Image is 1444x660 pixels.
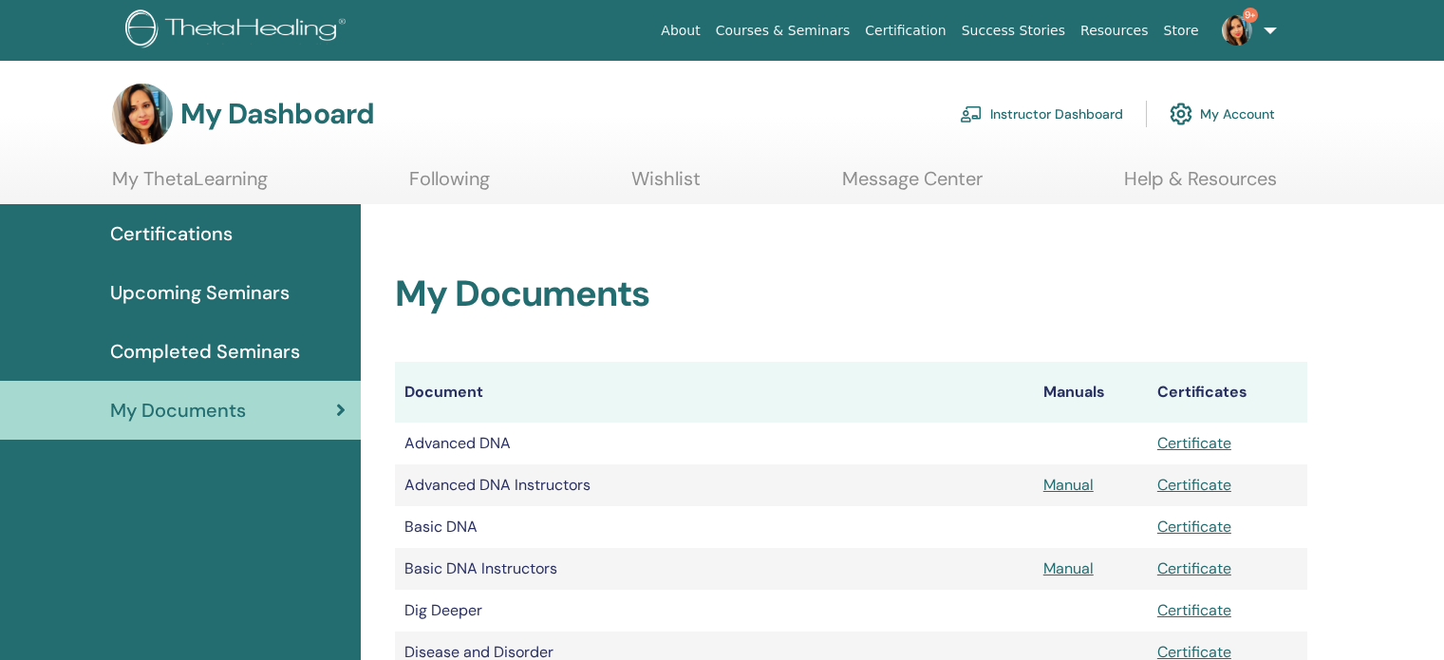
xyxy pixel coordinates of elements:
[1043,558,1094,578] a: Manual
[180,97,374,131] h3: My Dashboard
[1073,13,1156,48] a: Resources
[112,84,173,144] img: default.jpg
[112,167,268,204] a: My ThetaLearning
[395,506,1034,548] td: Basic DNA
[1157,600,1231,620] a: Certificate
[960,93,1123,135] a: Instructor Dashboard
[1157,558,1231,578] a: Certificate
[395,464,1034,506] td: Advanced DNA Instructors
[1243,8,1258,23] span: 9+
[395,362,1034,423] th: Document
[842,167,983,204] a: Message Center
[110,337,300,366] span: Completed Seminars
[1222,15,1252,46] img: default.jpg
[1157,433,1231,453] a: Certificate
[1148,362,1307,423] th: Certificates
[960,105,983,123] img: chalkboard-teacher.svg
[954,13,1073,48] a: Success Stories
[395,423,1034,464] td: Advanced DNA
[110,396,246,424] span: My Documents
[1156,13,1207,48] a: Store
[857,13,953,48] a: Certification
[395,548,1034,590] td: Basic DNA Instructors
[395,590,1034,632] td: Dig Deeper
[395,273,1307,316] h2: My Documents
[1170,98,1192,130] img: cog.svg
[653,13,707,48] a: About
[708,13,858,48] a: Courses & Seminars
[125,9,352,52] img: logo.png
[1124,167,1277,204] a: Help & Resources
[1043,475,1094,495] a: Manual
[631,167,701,204] a: Wishlist
[1157,517,1231,537] a: Certificate
[409,167,490,204] a: Following
[1170,93,1275,135] a: My Account
[110,219,233,248] span: Certifications
[110,278,290,307] span: Upcoming Seminars
[1157,475,1231,495] a: Certificate
[1034,362,1148,423] th: Manuals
